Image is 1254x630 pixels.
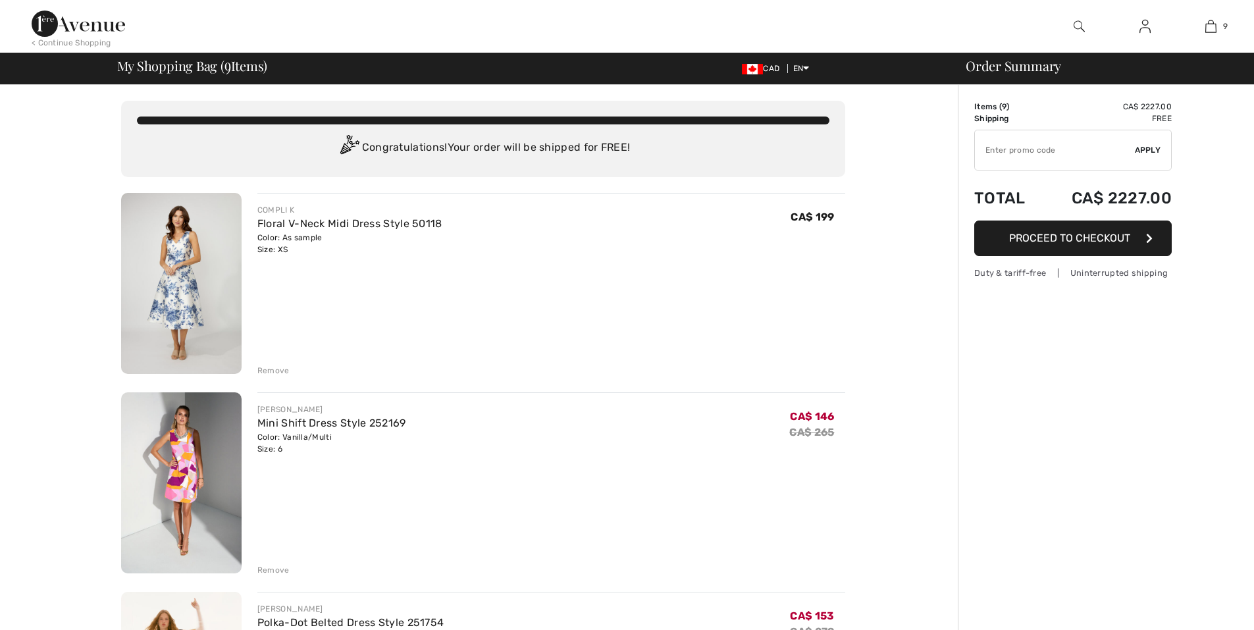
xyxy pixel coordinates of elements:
td: Free [1041,113,1172,124]
td: CA$ 2227.00 [1041,176,1172,221]
img: search the website [1074,18,1085,34]
td: Shipping [974,113,1041,124]
s: CA$ 265 [789,426,834,438]
div: Congratulations! Your order will be shipped for FREE! [137,135,829,161]
img: 1ère Avenue [32,11,125,37]
a: Mini Shift Dress Style 252169 [257,417,406,429]
div: [PERSON_NAME] [257,603,444,615]
span: CA$ 199 [791,211,834,223]
div: COMPLI K [257,204,442,216]
img: My Info [1139,18,1151,34]
td: Items ( ) [974,101,1041,113]
span: Proceed to Checkout [1009,232,1130,244]
div: Remove [257,365,290,377]
span: CAD [742,64,785,73]
a: Sign In [1129,18,1161,35]
div: Remove [257,564,290,576]
div: Duty & tariff-free | Uninterrupted shipping [974,267,1172,279]
span: CA$ 153 [790,610,834,622]
td: CA$ 2227.00 [1041,101,1172,113]
img: My Bag [1205,18,1216,34]
div: [PERSON_NAME] [257,404,406,415]
img: Mini Shift Dress Style 252169 [121,392,242,573]
span: 9 [1223,20,1228,32]
a: 9 [1178,18,1243,34]
input: Promo code [975,130,1135,170]
div: Color: As sample Size: XS [257,232,442,255]
span: CA$ 146 [790,410,834,423]
div: Color: Vanilla/Multi Size: 6 [257,431,406,455]
img: Congratulation2.svg [336,135,362,161]
span: 9 [1002,102,1006,111]
span: My Shopping Bag ( Items) [117,59,268,72]
div: Order Summary [950,59,1246,72]
div: < Continue Shopping [32,37,111,49]
button: Proceed to Checkout [974,221,1172,256]
span: EN [793,64,810,73]
td: Total [974,176,1041,221]
a: Floral V-Neck Midi Dress Style 50118 [257,217,442,230]
span: 9 [224,56,231,73]
a: Polka-Dot Belted Dress Style 251754 [257,616,444,629]
img: Floral V-Neck Midi Dress Style 50118 [121,193,242,374]
img: Canadian Dollar [742,64,763,74]
span: Apply [1135,144,1161,156]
